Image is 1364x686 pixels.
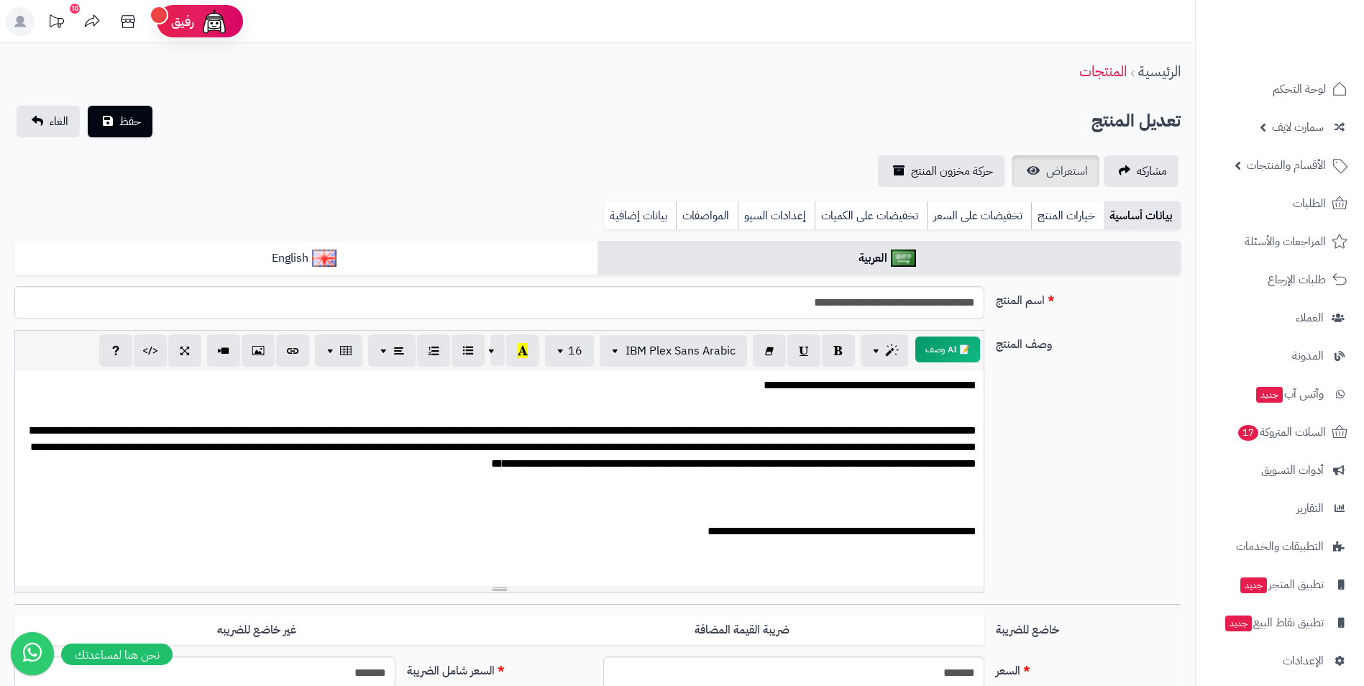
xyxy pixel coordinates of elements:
a: المراجعات والأسئلة [1204,224,1355,259]
button: حفظ [88,106,152,137]
a: إعدادات السيو [738,201,815,230]
label: خاضع للضريبة [990,616,1186,639]
span: السلات المتروكة [1237,422,1326,442]
span: التقارير [1296,498,1324,518]
a: خيارات المنتج [1031,201,1104,230]
label: السعر [990,657,1186,680]
a: استعراض [1012,155,1099,187]
a: مشاركه [1104,155,1178,187]
span: حفظ [119,113,141,130]
span: جديد [1256,387,1283,403]
span: الأقسام والمنتجات [1247,155,1326,175]
label: غير خاضع للضريبه [14,616,499,645]
a: المنتجات [1079,60,1127,82]
img: ai-face.png [200,7,229,36]
a: الإعدادات [1204,644,1355,678]
a: حركة مخزون المنتج [878,155,1004,187]
label: ضريبة القيمة المضافة [500,616,984,645]
button: IBM Plex Sans Arabic [600,335,747,367]
span: أدوات التسويق [1261,460,1324,480]
span: لوحة التحكم [1273,79,1326,99]
a: تخفيضات على السعر [927,201,1031,230]
a: بيانات أساسية [1104,201,1181,230]
label: وصف المنتج [990,330,1186,353]
span: تطبيق المتجر [1239,575,1324,595]
span: 17 [1238,425,1259,442]
img: العربية [891,250,916,267]
a: الغاء [17,106,80,137]
span: 16 [568,342,582,360]
a: أدوات التسويق [1204,453,1355,488]
span: جديد [1240,577,1267,593]
span: سمارت لايف [1272,117,1324,137]
img: English [312,250,337,267]
a: التطبيقات والخدمات [1204,529,1355,564]
span: جديد [1225,616,1252,631]
a: طلبات الإرجاع [1204,262,1355,297]
a: English [14,241,598,276]
span: رفيق [171,13,194,30]
span: مشاركه [1137,163,1167,180]
span: الطلبات [1293,193,1326,214]
span: الغاء [50,113,68,130]
span: IBM Plex Sans Arabic [626,342,736,360]
a: التقارير [1204,491,1355,526]
a: تخفيضات على الكميات [815,201,927,230]
span: طلبات الإرجاع [1268,270,1326,290]
span: وآتس آب [1255,384,1324,404]
a: العربية [598,241,1181,276]
span: استعراض [1046,163,1088,180]
img: logo-2.png [1266,11,1350,41]
a: لوحة التحكم [1204,72,1355,106]
span: المراجعات والأسئلة [1245,232,1326,252]
a: المواصفات [676,201,738,230]
span: التطبيقات والخدمات [1236,536,1324,557]
button: 16 [545,335,594,367]
a: المدونة [1204,339,1355,373]
a: وآتس آبجديد [1204,377,1355,411]
span: الإعدادات [1283,651,1324,671]
a: بيانات إضافية [604,201,676,230]
button: 📝 AI وصف [915,337,980,362]
a: السلات المتروكة17 [1204,415,1355,449]
div: 10 [70,4,80,14]
span: المدونة [1292,346,1324,366]
label: السعر شامل الضريبة [401,657,598,680]
a: الطلبات [1204,186,1355,221]
h2: تعديل المنتج [1091,106,1181,136]
span: تطبيق نقاط البيع [1224,613,1324,633]
a: تطبيق نقاط البيعجديد [1204,605,1355,640]
label: اسم المنتج [990,286,1186,309]
a: تحديثات المنصة [38,7,74,40]
a: تطبيق المتجرجديد [1204,567,1355,602]
span: العملاء [1296,308,1324,328]
a: الرئيسية [1138,60,1181,82]
span: حركة مخزون المنتج [911,163,993,180]
a: العملاء [1204,301,1355,335]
